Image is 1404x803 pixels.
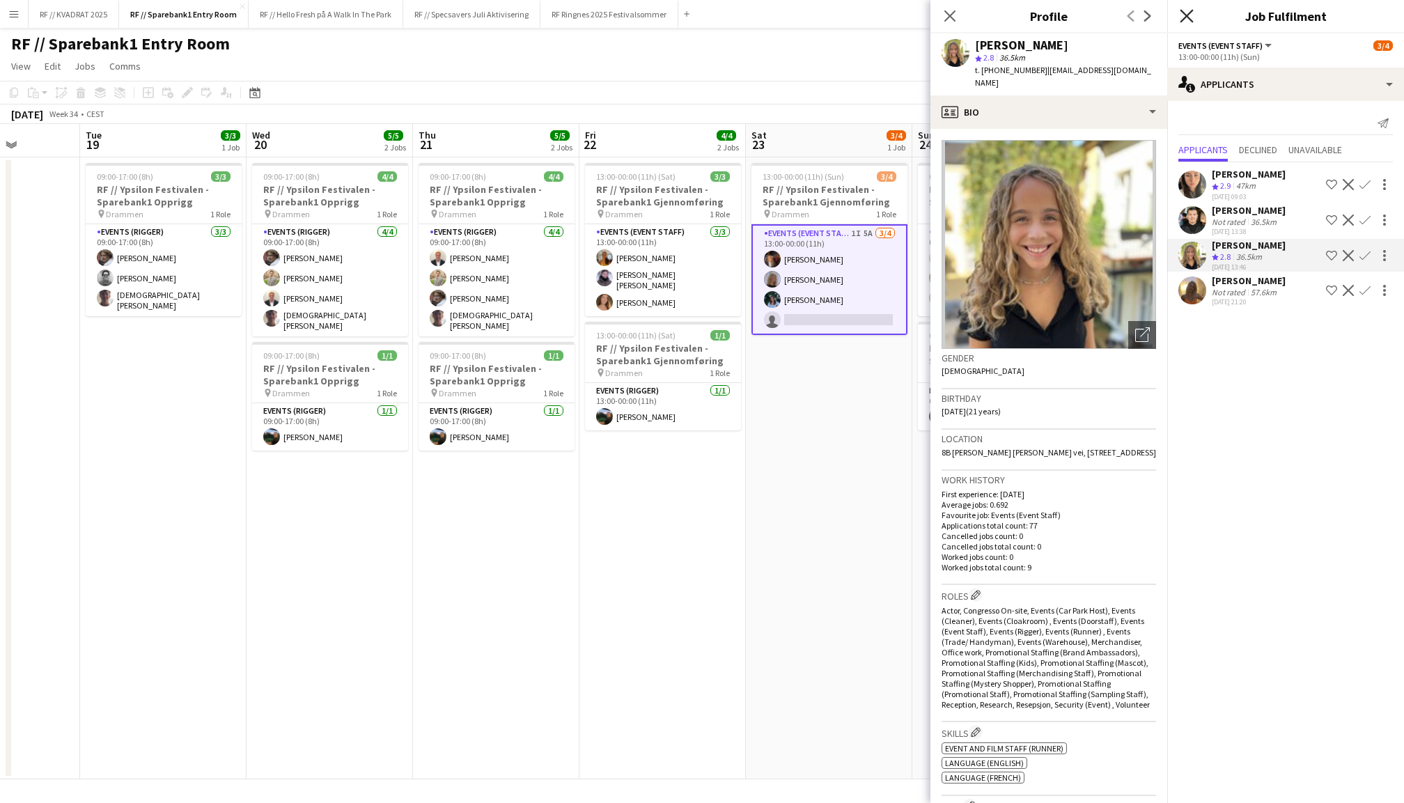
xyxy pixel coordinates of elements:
[945,772,1021,783] span: Language (French)
[942,552,1156,562] p: Worked jobs count: 0
[751,129,767,141] span: Sat
[1220,251,1231,262] span: 2.8
[250,137,270,153] span: 20
[11,107,43,121] div: [DATE]
[377,209,397,219] span: 1 Role
[929,330,985,341] span: 09:00-17:00 (8h)
[86,224,242,316] app-card-role: Events (Rigger)3/309:00-17:00 (8h)[PERSON_NAME][PERSON_NAME][DEMOGRAPHIC_DATA][PERSON_NAME]
[585,322,741,430] div: 13:00-00:00 (11h) (Sat)1/1RF // Ypsilon Festivalen - Sparebank1 Gjennomføring Drammen1 RoleEvents...
[543,388,563,398] span: 1 Role
[403,1,540,28] button: RF // Specsavers Juli Aktivisering
[439,209,476,219] span: Drammen
[430,350,486,361] span: 09:00-17:00 (8h)
[1212,239,1286,251] div: [PERSON_NAME]
[887,142,905,153] div: 1 Job
[1212,227,1286,236] div: [DATE] 13:38
[540,1,678,28] button: RF Ringnes 2025 Festivalsommer
[918,183,1074,208] h3: RF // Ypsilon Festivalen - Sparebank1 Nedrigg
[11,60,31,72] span: View
[717,130,736,141] span: 4/4
[942,531,1156,541] p: Cancelled jobs count: 0
[106,209,143,219] span: Drammen
[975,65,1047,75] span: t. [PHONE_NUMBER]
[1212,168,1286,180] div: [PERSON_NAME]
[29,1,119,28] button: RF // KVADRAT 2025
[97,171,153,182] span: 09:00-17:00 (8h)
[710,171,730,182] span: 3/3
[45,60,61,72] span: Edit
[221,142,240,153] div: 1 Job
[772,209,809,219] span: Drammen
[544,350,563,361] span: 1/1
[710,330,730,341] span: 1/1
[550,130,570,141] span: 5/5
[585,383,741,430] app-card-role: Events (Rigger)1/113:00-00:00 (11h)[PERSON_NAME]
[419,403,575,451] app-card-role: Events (Rigger)1/109:00-17:00 (8h)[PERSON_NAME]
[942,520,1156,531] p: Applications total count: 77
[377,350,397,361] span: 1/1
[942,366,1024,376] span: [DEMOGRAPHIC_DATA]
[877,171,896,182] span: 3/4
[710,368,730,378] span: 1 Role
[942,562,1156,572] p: Worked jobs total count: 9
[749,137,767,153] span: 23
[930,7,1167,25] h3: Profile
[419,163,575,336] app-job-card: 09:00-17:00 (8h)4/4RF // Ypsilon Festivalen - Sparebank1 Opprigg Drammen1 RoleEvents (Rigger)4/40...
[419,183,575,208] h3: RF // Ypsilon Festivalen - Sparebank1 Opprigg
[430,171,486,182] span: 09:00-17:00 (8h)
[252,163,408,336] app-job-card: 09:00-17:00 (8h)4/4RF // Ypsilon Festivalen - Sparebank1 Opprigg Drammen1 RoleEvents (Rigger)4/40...
[605,209,643,219] span: Drammen
[119,1,249,28] button: RF // Sparebank1 Entry Room
[942,499,1156,510] p: Average jobs: 0.692
[918,322,1074,430] app-job-card: 09:00-17:00 (8h)1/1RF // Ypsilon Festivalen - Sparebank1 Nedrigg Drammen1 RoleEvents (Rigger)1/10...
[1212,217,1248,227] div: Not rated
[1212,263,1286,272] div: [DATE] 13:46
[918,163,1074,316] app-job-card: 09:00-17:00 (8h)3/3RF // Ypsilon Festivalen - Sparebank1 Nedrigg Drammen1 RoleEvents (Rigger)3/30...
[942,541,1156,552] p: Cancelled jobs total count: 0
[419,362,575,387] h3: RF // Ypsilon Festivalen - Sparebank1 Opprigg
[1220,180,1231,191] span: 2.9
[551,142,572,153] div: 2 Jobs
[1212,204,1286,217] div: [PERSON_NAME]
[272,209,310,219] span: Drammen
[942,725,1156,740] h3: Skills
[1167,68,1404,101] div: Applicants
[1288,145,1342,155] span: Unavailable
[942,474,1156,486] h3: Work history
[942,510,1156,520] p: Favourite job: Events (Event Staff)
[717,142,739,153] div: 2 Jobs
[1212,287,1248,297] div: Not rated
[46,109,81,119] span: Week 34
[252,362,408,387] h3: RF // Ypsilon Festivalen - Sparebank1 Opprigg
[1178,40,1274,51] button: Events (Event Staff)
[377,171,397,182] span: 4/4
[1373,40,1393,51] span: 3/4
[11,33,230,54] h1: RF // Sparebank1 Entry Room
[1128,321,1156,349] div: Open photos pop-in
[930,95,1167,129] div: Bio
[86,163,242,316] div: 09:00-17:00 (8h)3/3RF // Ypsilon Festivalen - Sparebank1 Opprigg Drammen1 RoleEvents (Rigger)3/30...
[384,142,406,153] div: 2 Jobs
[876,209,896,219] span: 1 Role
[596,330,676,341] span: 13:00-00:00 (11h) (Sat)
[942,447,1156,458] span: 8B [PERSON_NAME] [PERSON_NAME] vei, [STREET_ADDRESS]
[252,403,408,451] app-card-role: Events (Rigger)1/109:00-17:00 (8h)[PERSON_NAME]
[918,129,935,141] span: Sun
[39,57,66,75] a: Edit
[249,1,403,28] button: RF // Hello Fresh på A Walk In The Park
[86,183,242,208] h3: RF // Ypsilon Festivalen - Sparebank1 Opprigg
[1167,7,1404,25] h3: Job Fulfilment
[585,183,741,208] h3: RF // Ypsilon Festivalen - Sparebank1 Gjennomføring
[585,163,741,316] div: 13:00-00:00 (11h) (Sat)3/3RF // Ypsilon Festivalen - Sparebank1 Gjennomføring Drammen1 RoleEvents...
[252,224,408,336] app-card-role: Events (Rigger)4/409:00-17:00 (8h)[PERSON_NAME][PERSON_NAME][PERSON_NAME][DEMOGRAPHIC_DATA][PERSO...
[975,39,1068,52] div: [PERSON_NAME]
[272,388,310,398] span: Drammen
[1239,145,1277,155] span: Declined
[763,171,844,182] span: 13:00-00:00 (11h) (Sun)
[419,224,575,336] app-card-role: Events (Rigger)4/409:00-17:00 (8h)[PERSON_NAME][PERSON_NAME][PERSON_NAME][DEMOGRAPHIC_DATA][PERSO...
[221,130,240,141] span: 3/3
[211,171,231,182] span: 3/3
[942,605,1150,710] span: Actor, Congresso On-site, Events (Car Park Host), Events (Cleaner), Events (Cloakroom) , Events (...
